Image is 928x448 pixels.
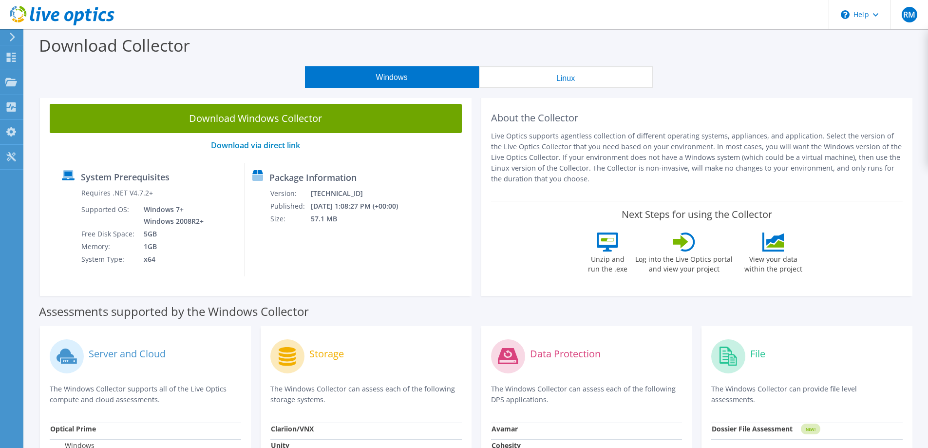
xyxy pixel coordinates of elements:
[81,240,136,253] td: Memory:
[81,203,136,228] td: Supported OS:
[39,307,309,316] label: Assessments supported by the Windows Collector
[491,131,903,184] p: Live Optics supports agentless collection of different operating systems, appliances, and applica...
[50,104,462,133] a: Download Windows Collector
[270,384,462,405] p: The Windows Collector can assess each of the following storage systems.
[81,228,136,240] td: Free Disk Space:
[89,349,166,359] label: Server and Cloud
[491,112,903,124] h2: About the Collector
[806,427,815,432] tspan: NEW!
[270,200,310,213] td: Published:
[622,209,772,220] label: Next Steps for using the Collector
[750,349,765,359] label: File
[136,228,206,240] td: 5GB
[81,188,153,198] label: Requires .NET V4.7.2+
[270,187,310,200] td: Version:
[491,384,682,405] p: The Windows Collector can assess each of the following DPS applications.
[81,172,170,182] label: System Prerequisites
[310,213,411,225] td: 57.1 MB
[310,187,411,200] td: [TECHNICAL_ID]
[585,252,630,274] label: Unzip and run the .exe
[136,240,206,253] td: 1GB
[841,10,850,19] svg: \n
[81,253,136,266] td: System Type:
[50,384,241,405] p: The Windows Collector supports all of the Live Optics compute and cloud assessments.
[902,7,917,22] span: RM
[712,424,793,433] strong: Dossier File Assessment
[711,384,903,405] p: The Windows Collector can provide file level assessments.
[310,200,411,213] td: [DATE] 1:08:27 PM (+00:00)
[136,253,206,266] td: x64
[269,173,357,182] label: Package Information
[136,203,206,228] td: Windows 7+ Windows 2008R2+
[530,349,601,359] label: Data Protection
[738,252,808,274] label: View your data within the project
[635,252,733,274] label: Log into the Live Optics portal and view your project
[479,66,653,88] button: Linux
[305,66,479,88] button: Windows
[50,424,96,433] strong: Optical Prime
[492,424,518,433] strong: Avamar
[211,140,300,151] a: Download via direct link
[309,349,344,359] label: Storage
[271,424,314,433] strong: Clariion/VNX
[270,213,310,225] td: Size:
[39,34,190,57] label: Download Collector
